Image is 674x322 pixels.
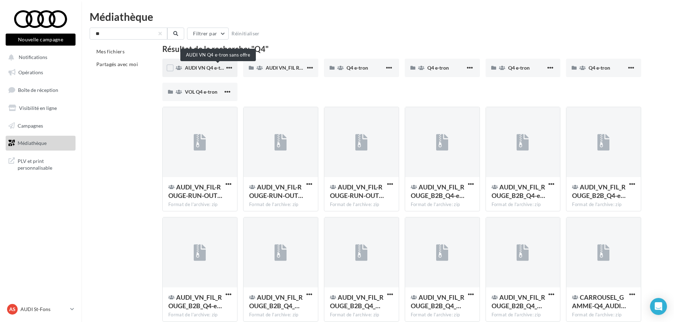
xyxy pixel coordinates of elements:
span: Notifications [19,54,47,60]
span: CARROUSEL_GAMME-Q4_AUDI-RENT_1080x1080_SOCIAL-MEDIA [572,293,626,310]
a: AS AUDI St-Fons [6,303,76,316]
span: AUDI_VN_FIL-ROUGE-RUN-OUT_B2B_Q4_VOL-15s_LINKEDIN [249,183,303,199]
p: AUDI St-Fons [20,306,67,313]
button: Nouvelle campagne [6,34,76,46]
span: Campagnes [18,122,43,128]
div: Format de l'archive: zip [572,312,635,318]
div: Médiathèque [90,11,666,22]
span: AUDI_VN_FIL-ROUGE-RUN-OUT_B2B_Q4_VOL-15s_META [330,183,384,199]
div: Format de l'archive: zip [330,201,393,208]
div: Open Intercom Messenger [650,298,667,315]
div: Format de l'archive: zip [168,312,231,318]
div: Format de l'archive: zip [330,312,393,318]
a: PLV et print personnalisable [4,153,77,174]
span: AUDI_VN_FIL_ROUGE_B2B_Q4_POSTLINK_HORIZONTAL_LINKEDIN [492,293,545,310]
span: Q4 e-tron [427,65,449,71]
a: Opérations [4,65,77,80]
a: Visibilité en ligne [4,101,77,116]
span: Mes fichiers [96,48,125,54]
span: AUDI_VN_FIL_ROUGE_B2B_Q4-etron_CARROUSEL_CARRE_META [411,183,464,199]
div: Format de l'archive: zip [249,312,312,318]
button: Filtrer par [187,28,229,40]
span: AS [9,306,16,313]
div: Format de l'archive: zip [411,312,474,318]
div: Format de l'archive: zip [492,312,555,318]
span: VOL Q4 e-tron [185,89,217,95]
div: AUDI VN Q4 e-tron sans offre [180,49,256,61]
span: Q4 e-tron [589,65,610,71]
span: AUDI_VN_FIL_ROUGE_B2B_Q4-etron_POSTLINK_CARRE_META [572,183,626,199]
span: Visibilité en ligne [19,105,57,111]
span: AUDI_VN_FIL_ROUGE_B2B_Q4-etron_POSTLINK_STORY_META [168,293,222,310]
span: AUDI_VN_FIL-ROUGE-RUN-OUT_B2B_Q4_VOL-10s_META [168,183,222,199]
button: Réinitialiser [229,29,263,38]
a: Campagnes [4,118,77,133]
span: PLV et print personnalisable [18,156,73,171]
span: Q4 e-tron [508,65,530,71]
span: AUDI VN Q4 e-tron sans offre [185,65,251,71]
span: AUDI_VN_FIL_ROUGE_B2B_Q4_POSTLINK_CARRE_LINKEDIN [411,293,464,310]
div: Format de l'archive: zip [492,201,555,208]
div: Format de l'archive: zip [168,201,231,208]
span: AUDI_VN_FIL_ROUGE_B2B_Q4-etron_CARROUSEL_STORY_META [492,183,545,199]
div: Résultat de la recherche: "Q4" [162,45,641,53]
a: Médiathèque [4,136,77,151]
span: AUDI VN_FIL ROUGE_B2B_Q4 [266,65,333,71]
span: Médiathèque [18,140,47,146]
span: Q4 e-tron [347,65,368,71]
span: AUDI_VN_FIL_ROUGE_B2B_Q4_CARROUSEL_CARRE_LINKEDIN [249,293,303,310]
div: Format de l'archive: zip [572,201,635,208]
a: Boîte de réception [4,82,77,98]
span: Opérations [18,69,43,75]
div: Format de l'archive: zip [411,201,474,208]
span: Partagés avec moi [96,61,138,67]
div: Format de l'archive: zip [249,201,312,208]
span: Boîte de réception [18,87,58,93]
span: AUDI_VN_FIL_ROUGE_B2B_Q4_CARROUSEL_HORIZONTAL_LINKEDIN [330,293,384,310]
